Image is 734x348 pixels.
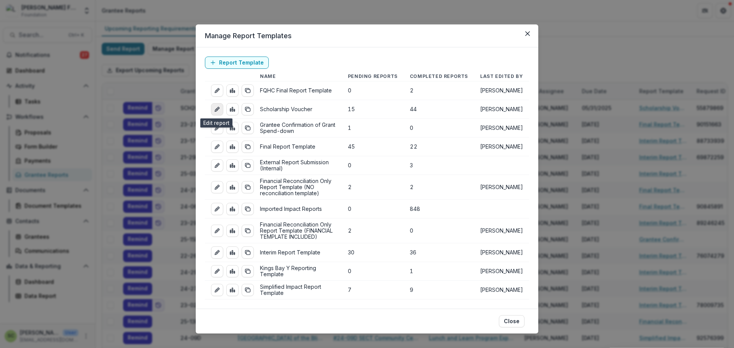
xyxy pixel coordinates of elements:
td: Simplified Impact Report Template [254,281,342,299]
td: 0 [342,81,404,100]
td: 0 [404,119,474,138]
th: Name [254,72,342,81]
a: view-aggregated-responses [226,103,239,115]
header: Manage Report Templates [196,24,538,47]
td: [PERSON_NAME] [474,262,529,281]
a: view-aggregated-responses [226,225,239,237]
a: edit-report [211,203,223,215]
td: [PERSON_NAME] [474,138,529,156]
td: Financial Reconciliation Only Report Template (FINANCIAL TEMPLATE INCLUDED) [254,219,342,243]
th: Completed Reports [404,72,474,81]
td: 1 [342,119,404,138]
td: Imported Impact Reports [254,200,342,219]
button: duplicate-report-responses [242,103,254,115]
td: [PERSON_NAME] [474,81,529,100]
button: duplicate-report-responses [242,122,254,134]
a: view-aggregated-responses [226,181,239,193]
button: duplicate-report-responses [242,246,254,259]
a: edit-report [211,246,223,259]
td: 0 [342,200,404,219]
td: Interim Report Template [254,243,342,262]
td: [PERSON_NAME] [474,243,529,262]
td: 15 [342,100,404,119]
a: edit-report [211,181,223,193]
td: Grantee Confirmation of Grant Spend-down [254,119,342,138]
a: Report Template [205,57,269,69]
button: duplicate-report-responses [242,84,254,97]
a: edit-report [211,103,223,115]
td: [PERSON_NAME] [474,119,529,138]
td: [PERSON_NAME] [474,175,529,200]
td: 44 [404,100,474,119]
button: duplicate-report-responses [242,225,254,237]
a: edit-report [211,265,223,277]
td: 0 [404,219,474,243]
th: Last Edited By [474,72,529,81]
td: [PERSON_NAME] [474,219,529,243]
a: edit-report [211,141,223,153]
td: 36 [404,243,474,262]
td: External Report Submission (Internal) [254,156,342,175]
td: 3 [404,156,474,175]
td: 7 [342,281,404,299]
td: Financial Reconciliation Only Report Template (NO reconciliation template) [254,175,342,200]
td: 2 [342,219,404,243]
td: Scholarship Voucher [254,100,342,119]
td: 30 [342,243,404,262]
td: 0 [342,156,404,175]
td: 2 [404,81,474,100]
td: [PERSON_NAME] [474,100,529,119]
td: 1 [404,262,474,281]
td: 2 [404,175,474,200]
button: duplicate-report-responses [242,141,254,153]
a: view-aggregated-responses [226,284,239,296]
button: Close [521,28,534,40]
button: duplicate-report-responses [242,159,254,172]
a: view-aggregated-responses [226,122,239,134]
button: duplicate-report-responses [242,181,254,193]
button: duplicate-report-responses [242,203,254,215]
button: duplicate-report-responses [242,265,254,277]
td: 45 [342,138,404,156]
a: edit-report [211,225,223,237]
td: Kings Bay Y Reporting Template [254,262,342,281]
a: view-aggregated-responses [226,203,239,215]
td: FQHC Final Report Template [254,81,342,100]
td: 0 [342,262,404,281]
td: 22 [404,138,474,156]
button: Close [499,315,525,327]
a: view-aggregated-responses [226,265,239,277]
button: duplicate-report-responses [242,284,254,296]
a: view-aggregated-responses [226,159,239,172]
a: view-aggregated-responses [226,246,239,259]
a: edit-report [211,159,223,172]
a: view-aggregated-responses [226,84,239,97]
td: Final Report Template [254,138,342,156]
th: Pending Reports [342,72,404,81]
td: 9 [404,281,474,299]
a: view-aggregated-responses [226,141,239,153]
a: edit-report [211,122,223,134]
td: [PERSON_NAME] [474,281,529,299]
td: 2 [342,175,404,200]
a: edit-report [211,84,223,97]
a: edit-report [211,284,223,296]
td: 848 [404,200,474,219]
